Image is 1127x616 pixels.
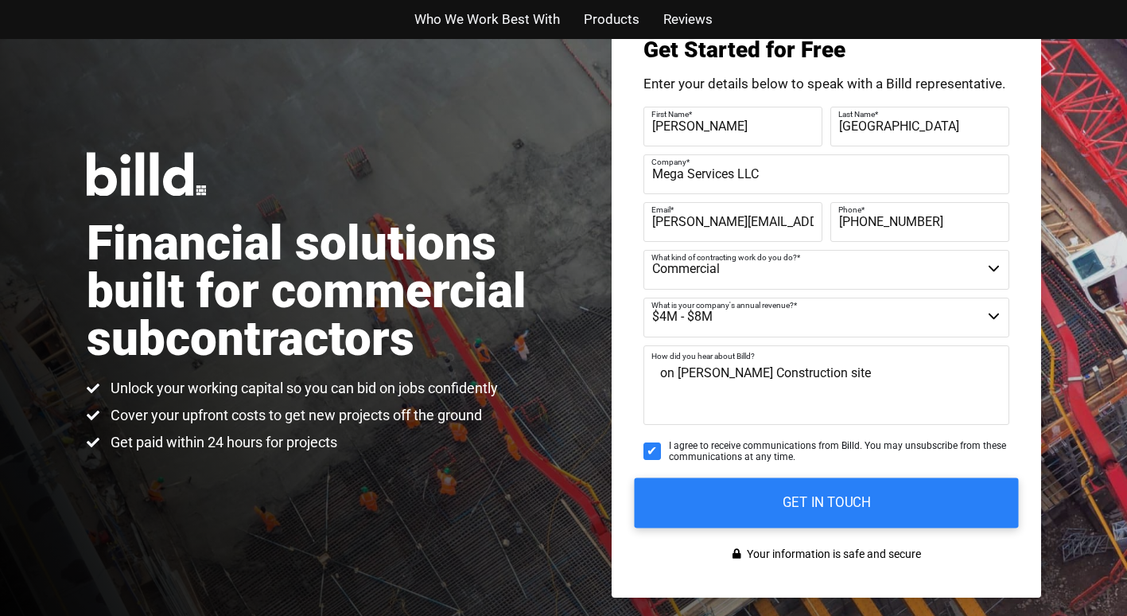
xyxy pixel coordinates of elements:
[663,8,713,31] a: Reviews
[584,8,639,31] a: Products
[414,8,560,31] a: Who We Work Best With
[643,345,1009,425] textarea: on [PERSON_NAME] Construction site
[651,352,755,361] span: How did you hear about Billd?
[643,39,1009,61] h3: Get Started for Free
[838,205,861,213] span: Phone
[643,443,661,460] input: I agree to receive communications from Billd. You may unsubscribe from these communications at an...
[107,379,498,398] span: Unlock your working capital so you can bid on jobs confidently
[643,77,1009,91] p: Enter your details below to speak with a Billd representative.
[107,406,482,425] span: Cover your upfront costs to get new projects off the ground
[651,157,686,166] span: Company
[651,205,670,213] span: Email
[87,220,564,363] h1: Financial solutions built for commercial subcontractors
[651,109,689,118] span: First Name
[107,433,337,452] span: Get paid within 24 hours for projects
[743,543,921,566] span: Your information is safe and secure
[634,478,1018,528] input: GET IN TOUCH
[669,440,1009,463] span: I agree to receive communications from Billd. You may unsubscribe from these communications at an...
[838,109,875,118] span: Last Name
